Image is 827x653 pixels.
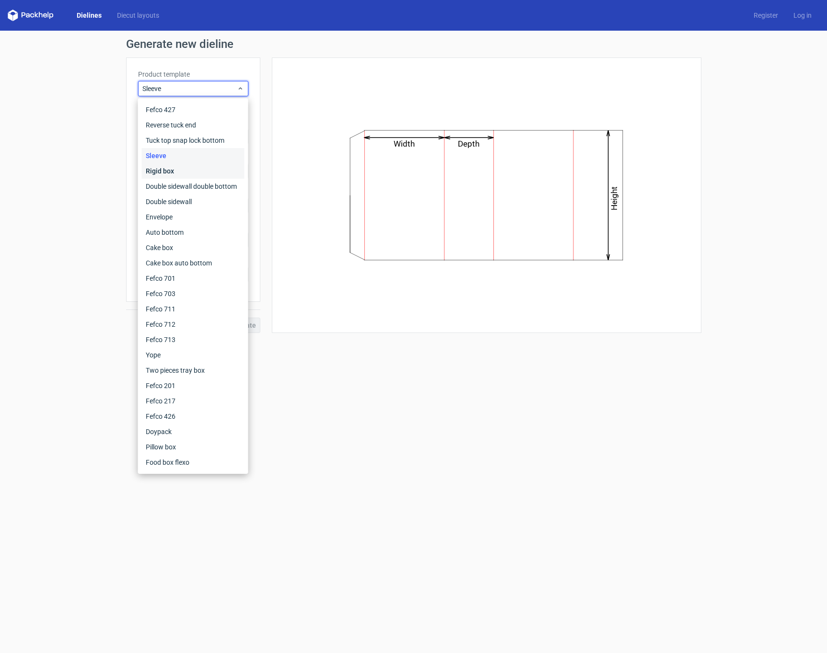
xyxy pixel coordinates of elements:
div: Fefco 217 [142,393,245,409]
div: Fefco 426 [142,409,245,424]
div: Sleeve [142,148,245,163]
text: Height [609,186,619,210]
label: Product template [138,69,248,79]
div: Cake box auto bottom [142,255,245,271]
div: Fefco 201 [142,378,245,393]
div: Fefco 703 [142,286,245,301]
span: Sleeve [142,84,237,93]
div: Fefco 712 [142,317,245,332]
div: Tuck top snap lock bottom [142,133,245,148]
a: Register [746,11,786,20]
div: Rigid box [142,163,245,179]
a: Log in [786,11,819,20]
div: Envelope [142,209,245,225]
div: Doypack [142,424,245,439]
a: Diecut layouts [109,11,167,20]
div: Cake box [142,240,245,255]
div: Two pieces tray box [142,363,245,378]
text: Depth [458,139,479,149]
div: Auto bottom [142,225,245,240]
div: Pillow box [142,439,245,455]
div: Fefco 427 [142,102,245,117]
div: Fefco 713 [142,332,245,347]
h1: Generate new dieline [126,38,701,50]
a: Dielines [69,11,109,20]
text: Width [394,139,415,149]
div: Double sidewall double bottom [142,179,245,194]
div: Food box flexo [142,455,245,470]
div: Yope [142,347,245,363]
div: Fefco 711 [142,301,245,317]
div: Fefco 701 [142,271,245,286]
div: Double sidewall [142,194,245,209]
div: Reverse tuck end [142,117,245,133]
